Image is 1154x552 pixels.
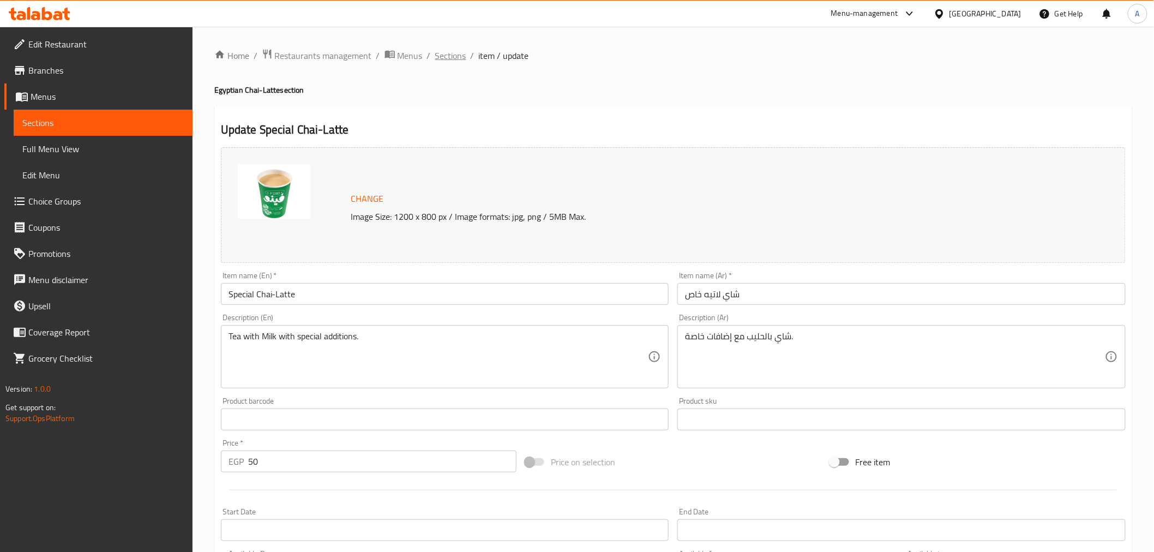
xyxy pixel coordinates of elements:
[34,382,51,396] span: 1.0.0
[685,331,1105,383] textarea: شاي بالحليب مع إضافات خاصة.
[551,455,615,469] span: Price on selection
[4,188,193,214] a: Choice Groups
[427,49,431,62] li: /
[4,83,193,110] a: Menus
[5,400,56,415] span: Get support on:
[4,345,193,371] a: Grocery Checklist
[677,283,1126,305] input: Enter name Ar
[214,85,1132,95] h4: Egyptian Chai-Latte section
[5,411,75,425] a: Support.OpsPlatform
[347,210,1000,223] p: Image Size: 1200 x 800 px / Image formats: jpg, png / 5MB Max.
[28,64,184,77] span: Branches
[28,352,184,365] span: Grocery Checklist
[28,299,184,313] span: Upsell
[677,409,1126,430] input: Please enter product sku
[4,57,193,83] a: Branches
[351,191,384,207] span: Change
[4,267,193,293] a: Menu disclaimer
[254,49,257,62] li: /
[28,326,184,339] span: Coverage Report
[5,382,32,396] span: Version:
[22,116,184,129] span: Sections
[347,188,388,210] button: Change
[376,49,380,62] li: /
[22,169,184,182] span: Edit Menu
[398,49,423,62] span: Menus
[214,49,1132,63] nav: breadcrumb
[221,409,669,430] input: Please enter product barcode
[831,7,898,20] div: Menu-management
[949,8,1021,20] div: [GEOGRAPHIC_DATA]
[4,319,193,345] a: Coverage Report
[14,162,193,188] a: Edit Menu
[4,214,193,241] a: Coupons
[22,142,184,155] span: Full Menu View
[4,31,193,57] a: Edit Restaurant
[4,241,193,267] a: Promotions
[14,136,193,162] a: Full Menu View
[384,49,423,63] a: Menus
[28,247,184,260] span: Promotions
[856,455,891,469] span: Free item
[262,49,372,63] a: Restaurants management
[28,273,184,286] span: Menu disclaimer
[28,38,184,51] span: Edit Restaurant
[435,49,466,62] a: Sections
[221,283,669,305] input: Enter name En
[238,164,310,219] img: mmw_638695254262595126
[229,331,648,383] textarea: Tea with Milk with special additions.
[221,122,1126,138] h2: Update Special Chai-Latte
[14,110,193,136] a: Sections
[248,451,516,472] input: Please enter price
[479,49,529,62] span: item / update
[1135,8,1140,20] span: A
[28,195,184,208] span: Choice Groups
[214,49,249,62] a: Home
[28,221,184,234] span: Coupons
[275,49,372,62] span: Restaurants management
[4,293,193,319] a: Upsell
[229,455,244,468] p: EGP
[31,90,184,103] span: Menus
[471,49,474,62] li: /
